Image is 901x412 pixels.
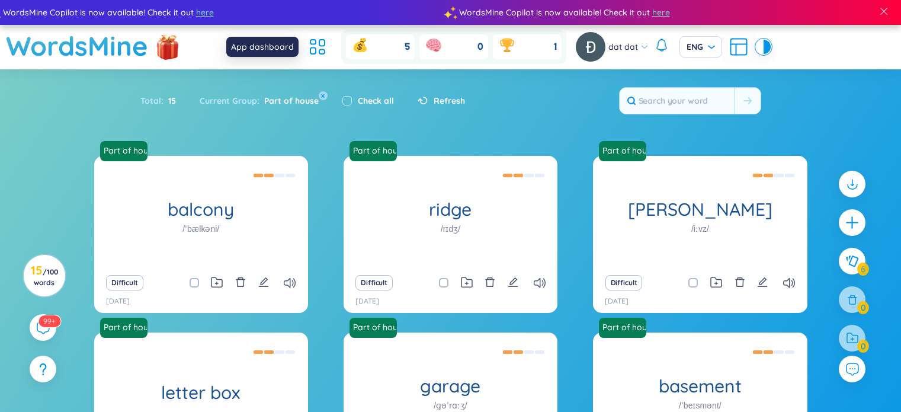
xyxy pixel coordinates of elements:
[235,274,246,291] button: delete
[434,94,465,107] span: Refresh
[258,274,269,291] button: edit
[100,141,152,161] a: Part of house
[39,315,60,327] sup: 412
[434,398,467,411] h1: /ɡəˈrɑːʒ/
[350,318,402,338] a: Part of house
[94,199,308,219] h1: balcony
[485,274,495,291] button: delete
[757,277,768,288] span: edit
[598,145,647,157] a: Part of house
[6,25,148,67] a: WordsMine
[599,318,651,338] a: Part of house
[735,277,745,288] span: delete
[620,88,735,114] input: Search your word
[319,91,328,100] button: x
[355,275,393,290] button: Difficult
[195,6,213,19] span: here
[477,40,483,53] span: 0
[358,94,394,107] label: Check all
[652,6,669,19] span: here
[845,215,860,230] span: plus
[350,141,402,161] a: Part of house
[679,398,722,411] h1: /ˈbeɪsmənt/
[735,274,745,291] button: delete
[31,266,58,287] h3: 15
[226,37,299,57] div: App dashboard
[599,141,651,161] a: Part of house
[344,199,557,219] h1: ridge
[258,277,269,288] span: edit
[441,222,460,235] h1: /rɪdʒ/
[687,41,715,53] span: ENG
[163,94,176,107] span: 15
[99,145,149,157] a: Part of house
[94,382,308,403] h1: letter box
[235,277,246,288] span: delete
[605,296,629,307] p: [DATE]
[757,274,768,291] button: edit
[593,375,807,396] h1: basement
[140,88,188,113] div: Total :
[605,275,643,290] button: Difficult
[576,32,608,62] a: avatar
[188,88,331,113] div: Current Group :
[608,40,638,53] span: dat dat
[508,274,518,291] button: edit
[405,40,410,53] span: 5
[100,318,152,338] a: Part of house
[156,28,179,64] img: flashSalesIcon.a7f4f837.png
[508,277,518,288] span: edit
[348,145,398,157] a: Part of house
[106,275,143,290] button: Difficult
[485,277,495,288] span: delete
[99,321,149,333] a: Part of house
[355,296,379,307] p: [DATE]
[106,296,130,307] p: [DATE]
[344,375,557,396] h1: garage
[34,267,58,287] span: / 100 words
[259,95,319,106] span: Part of house
[598,321,647,333] a: Part of house
[348,321,398,333] a: Part of house
[576,32,605,62] img: avatar
[554,40,557,53] span: 1
[593,199,807,219] h1: [PERSON_NAME]
[182,222,219,235] h1: /ˈbælkəni/
[691,222,709,235] h1: /iːvz/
